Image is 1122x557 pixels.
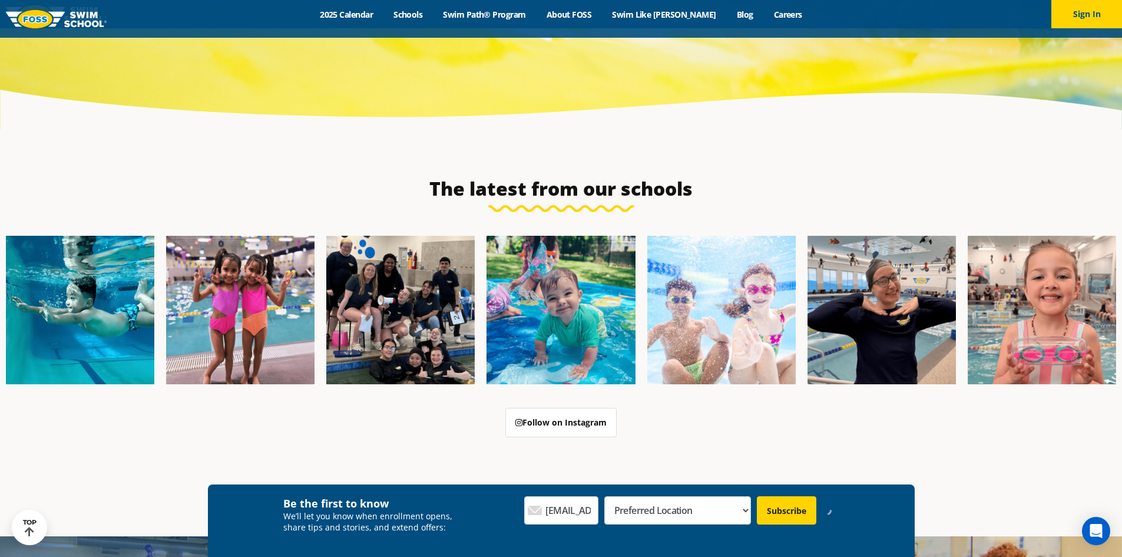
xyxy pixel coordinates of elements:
h4: Be the first to know [283,496,461,510]
a: Swim Path® Program [433,9,536,20]
a: 2025 Calendar [310,9,383,20]
img: Fa25-Website-Images-600x600.png [486,236,635,384]
img: FOSS Swim School Logo [6,10,107,28]
div: TOP [23,519,37,537]
a: Schools [383,9,433,20]
img: Fa25-Website-Images-2-600x600.png [326,236,475,384]
img: Fa25-Website-Images-14-600x600.jpg [968,236,1116,384]
div: Open Intercom Messenger [1082,517,1110,545]
img: Fa25-Website-Images-8-600x600.jpg [166,236,315,384]
input: Email Address [524,496,598,525]
a: Swim Like [PERSON_NAME] [602,9,727,20]
a: About FOSS [536,9,602,20]
img: Fa25-Website-Images-1-600x600.png [6,236,154,384]
a: Careers [763,9,812,20]
img: Fa25-Website-Images-9-600x600.jpg [807,236,956,384]
input: Subscribe [757,496,816,525]
a: Follow on Instagram [505,408,617,437]
p: We’ll let you know when enrollment opens, share tips and stories, and extend offers: [283,510,461,533]
img: FCC_FOSS_GeneralShoot_May_FallCampaign_lowres-9556-600x600.jpg [647,236,796,384]
a: Blog [726,9,763,20]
